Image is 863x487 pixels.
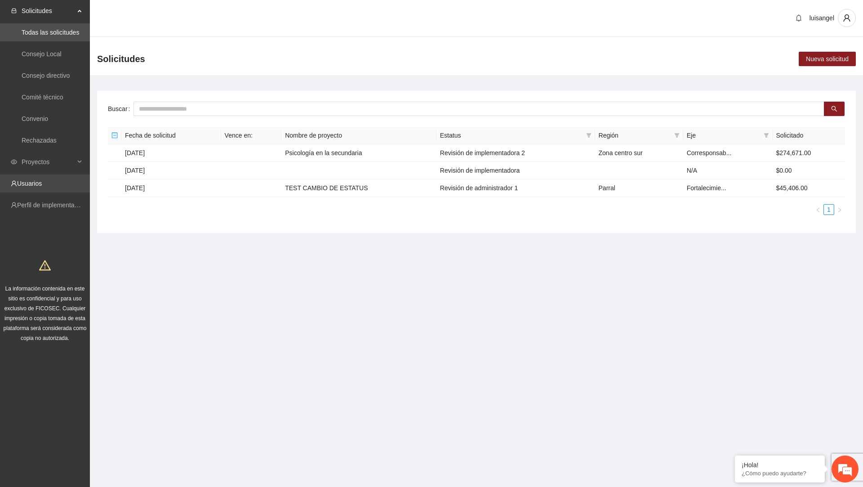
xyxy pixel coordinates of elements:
[815,207,821,213] span: left
[687,149,732,156] span: Corresponsab...
[773,179,845,197] td: $45,406.00
[4,286,87,341] span: La información contenida en este sitio es confidencial y para uso exclusivo de FICOSEC. Cualquier...
[813,204,823,215] li: Previous Page
[39,259,51,271] span: warning
[584,129,593,142] span: filter
[436,144,595,162] td: Revisión de implementadora 2
[121,144,221,162] td: [DATE]
[22,137,57,144] a: Rechazadas
[22,115,48,122] a: Convenio
[595,179,683,197] td: Parral
[838,14,855,22] span: user
[586,133,592,138] span: filter
[742,461,818,469] div: ¡Hola!
[281,179,436,197] td: TEST CAMBIO DE ESTATUS
[674,133,680,138] span: filter
[11,8,17,14] span: inbox
[22,72,70,79] a: Consejo directivo
[436,162,595,179] td: Revisión de implementadora
[121,162,221,179] td: [DATE]
[834,204,845,215] li: Next Page
[599,130,671,140] span: Región
[799,52,856,66] button: Nueva solicitud
[111,132,118,139] span: minus-square
[824,102,845,116] button: search
[97,52,145,66] span: Solicitudes
[773,144,845,162] td: $274,671.00
[773,162,845,179] td: $0.00
[806,54,849,64] span: Nueva solicitud
[792,14,805,22] span: bell
[672,129,681,142] span: filter
[121,127,221,144] th: Fecha de solicitud
[687,130,760,140] span: Eje
[831,106,837,113] span: search
[824,205,834,214] a: 1
[17,180,42,187] a: Usuarios
[683,162,773,179] td: N/A
[22,50,62,58] a: Consejo Local
[281,127,436,144] th: Nombre de proyecto
[762,129,771,142] span: filter
[440,130,583,140] span: Estatus
[22,153,75,171] span: Proyectos
[838,9,856,27] button: user
[792,11,806,25] button: bell
[837,207,842,213] span: right
[121,179,221,197] td: [DATE]
[436,179,595,197] td: Revisión de administrador 1
[22,94,63,101] a: Comité técnico
[764,133,769,138] span: filter
[221,127,282,144] th: Vence en:
[834,204,845,215] button: right
[773,127,845,144] th: Solicitado
[687,184,726,192] span: Fortalecimie...
[11,159,17,165] span: eye
[595,144,683,162] td: Zona centro sur
[742,470,818,477] p: ¿Cómo puedo ayudarte?
[810,14,834,22] span: luisangel
[17,201,87,209] a: Perfil de implementadora
[22,29,79,36] a: Todas las solicitudes
[22,2,75,20] span: Solicitudes
[108,102,133,116] label: Buscar
[281,144,436,162] td: Psicología en la secundaria
[813,204,823,215] button: left
[823,204,834,215] li: 1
